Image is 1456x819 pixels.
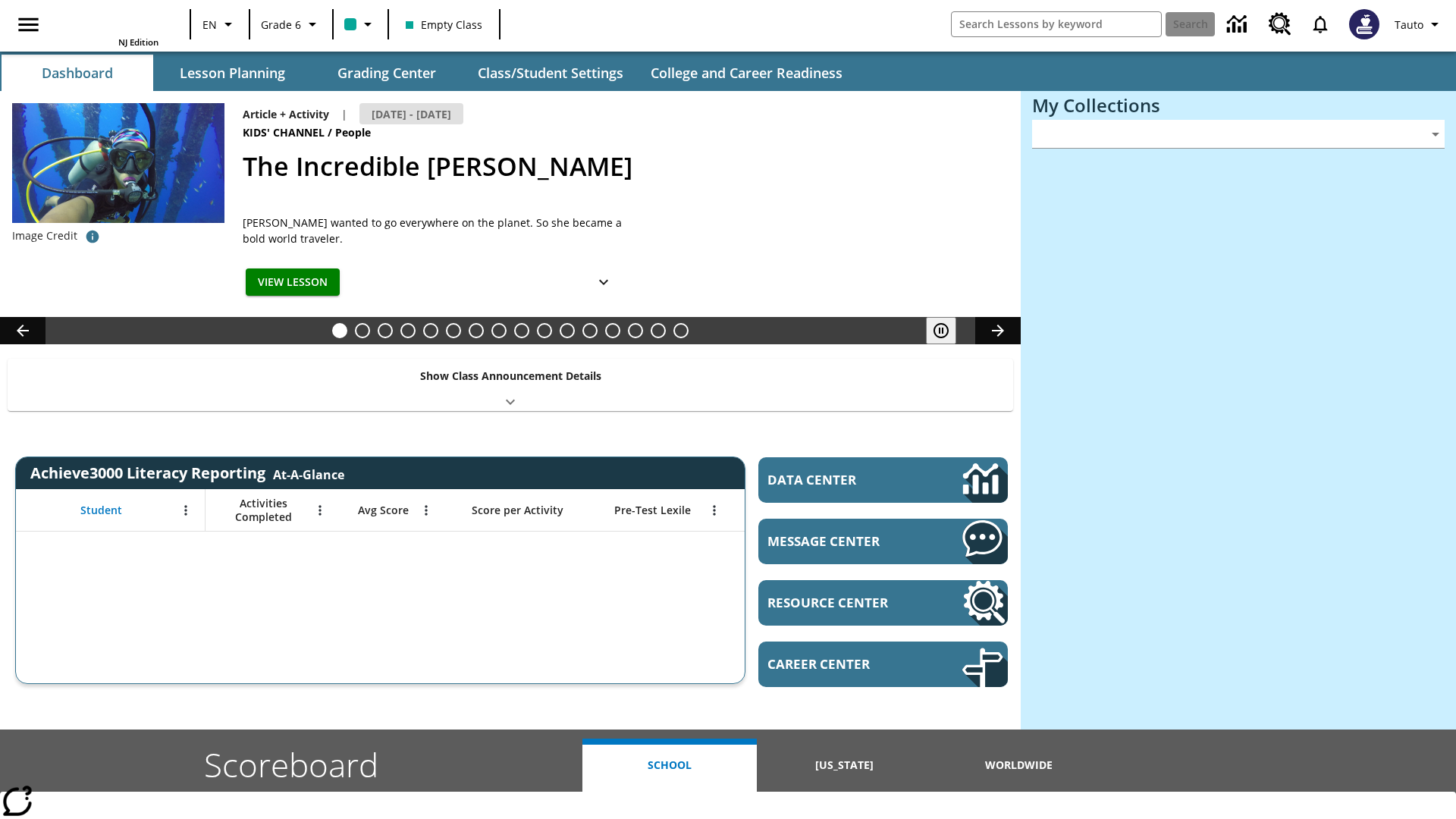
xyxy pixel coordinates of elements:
[932,739,1106,792] button: Worldwide
[758,519,1008,564] a: Message Center
[261,17,301,33] span: Grade 6
[1301,5,1340,44] a: Notifications
[243,106,329,122] p: Article + Activity
[703,499,726,522] button: Open Menu
[757,739,931,792] button: [US_STATE]
[651,323,666,338] button: Slide 15 Point of View
[758,580,1008,626] a: Resource Center, Will open in new tab
[309,499,331,522] button: Open Menu
[582,739,757,792] button: School
[491,323,507,338] button: Slide 8 Fashion Forward in Ancient Rome
[415,499,438,522] button: Open Menu
[1218,4,1260,45] a: Data Center
[767,655,917,673] span: Career Center
[8,359,1013,411] div: Show Class Announcement Details
[758,642,1008,687] a: Career Center
[255,11,328,38] button: Grade: Grade 6, Select a grade
[332,323,347,338] button: Slide 1 The Incredible Kellee Edwards
[1260,4,1301,45] a: Resource Center, Will open in new tab
[582,323,598,338] button: Slide 12 Career Lesson
[975,317,1021,344] button: Lesson carousel, Next
[926,317,971,344] div: Pause
[1395,17,1423,33] span: Tauto
[12,228,77,243] p: Image Credit
[605,323,620,338] button: Slide 13 Cooking Up Native Traditions
[758,457,1008,503] a: Data Center
[12,103,224,223] img: Kellee Edwards in scuba gear, under water, surrounded by small fish
[30,463,344,483] span: Achieve3000 Literacy Reporting
[243,147,1003,186] h2: The Incredible Kellee Edwards
[243,215,622,246] div: [PERSON_NAME] wanted to go everywhere on the planet. So she became a bold world traveler.
[328,125,332,140] span: /
[628,323,643,338] button: Slide 14 Hooray for Constitution Day!
[469,323,484,338] button: Slide 7 Attack of the Terrifying Tomatoes
[246,268,340,297] button: View Lesson
[673,323,689,338] button: Slide 16 The Constitution's Balancing Act
[952,12,1161,36] input: search field
[60,5,158,48] div: Home
[446,323,461,338] button: Slide 6 Solar Power to the People
[202,17,217,33] span: EN
[335,124,374,141] span: People
[243,124,328,141] span: Kids' Channel
[1340,5,1389,44] button: Select a new avatar
[156,55,308,91] button: Lesson Planning
[423,323,438,338] button: Slide 5 The Last Homesteaders
[639,55,855,91] button: College and Career Readiness
[767,532,917,550] span: Message Center
[6,2,51,47] button: Open side menu
[77,223,108,250] button: Photo credit: Courtesy of Kellee Edwards
[60,6,158,36] a: Home
[243,215,622,246] span: Kellee Edwards wanted to go everywhere on the planet. So she became a bold world traveler.
[358,504,409,517] span: Avg Score
[273,463,344,483] div: At-A-Glance
[338,11,383,38] button: Class color is teal. Change class color
[560,323,575,338] button: Slide 11 Pre-release lesson
[196,11,244,38] button: Language: EN, Select a language
[174,499,197,522] button: Open Menu
[118,36,158,48] span: NJ Edition
[767,471,911,488] span: Data Center
[1032,95,1445,116] h3: My Collections
[466,55,635,91] button: Class/Student Settings
[1389,11,1450,38] button: Profile/Settings
[406,17,482,33] span: Empty Class
[472,504,563,517] span: Score per Activity
[537,323,552,338] button: Slide 10 Mixed Practice: Citing Evidence
[213,497,313,524] span: Activities Completed
[514,323,529,338] button: Slide 9 The Invasion of the Free CD
[341,106,347,122] span: |
[80,504,122,517] span: Student
[420,368,601,384] p: Show Class Announcement Details
[311,55,463,91] button: Grading Center
[400,323,416,338] button: Slide 4 Cars of the Future?
[378,323,393,338] button: Slide 3 Do You Want Fries With That?
[588,268,619,297] button: Show Details
[926,317,956,344] button: Pause
[1349,9,1379,39] img: Avatar
[614,504,691,517] span: Pre-Test Lexile
[767,594,917,611] span: Resource Center
[355,323,370,338] button: Slide 2 Test lesson 3/27 en
[2,55,153,91] button: Dashboard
